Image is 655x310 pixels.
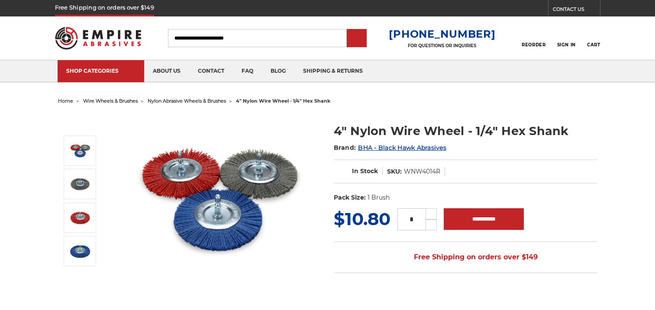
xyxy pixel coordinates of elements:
span: Cart [587,42,600,48]
a: BHA - Black Hawk Abrasives [358,144,446,152]
a: nylon abrasive wheels & brushes [148,98,226,104]
a: faq [233,60,262,82]
div: SHOP CATEGORIES [66,68,136,74]
a: CONTACT US [553,4,600,16]
span: In Stock [352,167,378,175]
img: 4" Nylon Wire Wheel - 1/4" Hex Shank [69,173,91,195]
img: Empire Abrasives [55,21,142,55]
img: 4" Nylon Wire Wheel - 1/4" Hex Shank [69,207,91,229]
a: Reorder [522,29,545,47]
span: Sign In [557,42,576,48]
span: Brand: [334,144,356,152]
button: Next [70,268,91,286]
a: contact [189,60,233,82]
button: Previous [70,117,91,136]
a: Cart [587,29,600,48]
span: 4" nylon wire wheel - 1/4" hex shank [236,98,330,104]
dt: Pack Size: [334,193,366,202]
a: home [58,98,73,104]
a: shipping & returns [294,60,371,82]
p: FOR QUESTIONS OR INQUIRIES [389,43,495,48]
dd: WNW4014R [404,167,440,176]
dd: 1 Brush [368,193,390,202]
a: [PHONE_NUMBER] [389,28,495,40]
a: about us [144,60,189,82]
span: Free Shipping on orders over $149 [393,249,538,266]
a: wire wheels & brushes [83,98,138,104]
img: 4 inch nylon wire wheel for drill [69,140,91,161]
span: Reorder [522,42,545,48]
dt: SKU: [387,167,402,176]
a: blog [262,60,294,82]
img: 4 inch nylon wire wheel for drill [132,113,305,287]
h1: 4" Nylon Wire Wheel - 1/4" Hex Shank [334,123,597,139]
input: Submit [348,30,365,47]
img: 4" Nylon Wire Wheel - 1/4" Hex Shank [69,240,91,262]
span: $10.80 [334,208,390,229]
